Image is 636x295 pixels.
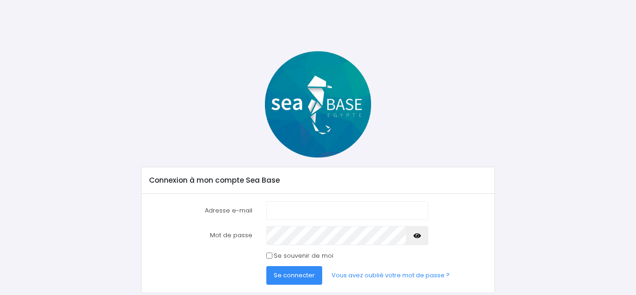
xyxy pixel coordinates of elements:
label: Adresse e-mail [142,201,259,220]
button: Se connecter [266,266,322,285]
label: Se souvenir de moi [274,251,333,261]
a: Vous avez oublié votre mot de passe ? [324,266,457,285]
span: Se connecter [274,271,315,280]
div: Connexion à mon compte Sea Base [142,167,495,193]
label: Mot de passe [142,226,259,245]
